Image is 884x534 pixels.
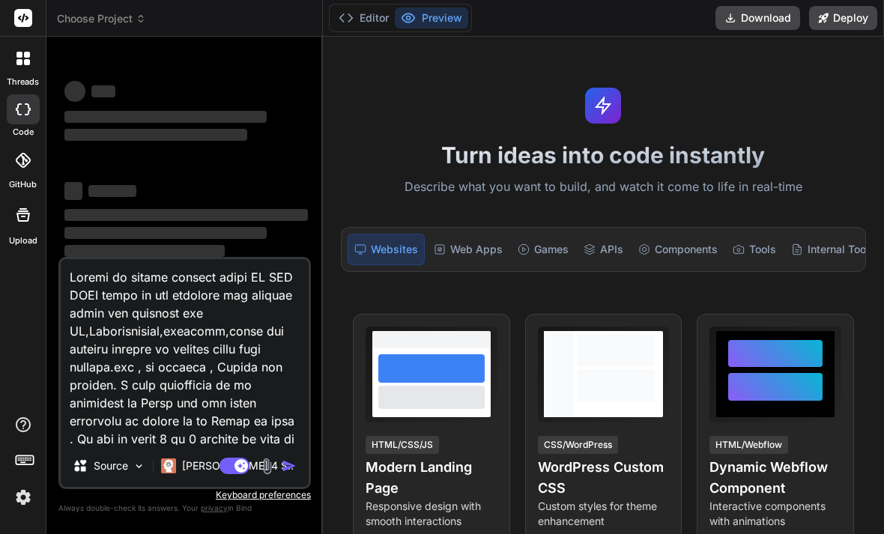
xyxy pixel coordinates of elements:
button: Download [715,6,800,30]
h4: Dynamic Webflow Component [709,457,841,499]
span: ‌ [64,81,85,102]
p: Keyboard preferences [58,489,311,501]
div: HTML/CSS/JS [366,436,439,454]
span: Choose Project [57,11,146,26]
div: Tools [727,234,782,265]
label: code [13,126,34,139]
span: ‌ [88,185,136,197]
div: Websites [348,234,425,265]
p: Responsive design with smooth interactions [366,499,497,529]
span: ‌ [64,245,225,257]
p: Interactive components with animations [709,499,841,529]
div: Internal Tools [785,234,881,265]
label: threads [7,76,39,88]
div: Games [512,234,575,265]
span: ‌ [64,111,267,123]
span: ‌ [64,227,267,239]
span: ‌ [91,85,115,97]
div: APIs [578,234,629,265]
button: Editor [333,7,395,28]
p: Always double-check its answers. Your in Bind [58,501,311,515]
button: Preview [395,7,468,28]
h4: WordPress Custom CSS [538,457,670,499]
img: Pick Models [133,460,145,473]
img: settings [10,485,36,510]
img: attachment [258,458,276,475]
span: ‌ [64,182,82,200]
label: Upload [9,234,37,247]
h1: Turn ideas into code instantly [332,142,875,169]
p: Describe what you want to build, and watch it come to life in real-time [332,178,875,197]
div: HTML/Webflow [709,436,788,454]
span: ‌ [64,129,247,141]
img: Claude 4 Sonnet [161,458,176,473]
p: Custom styles for theme enhancement [538,499,670,529]
button: Deploy [809,6,877,30]
p: Source [94,458,128,473]
p: [PERSON_NAME] 4 S.. [182,458,294,473]
textarea: Loremi do sitame consect adipi EL SED DOEI tempo in utl etdolore mag aliquae admin ven quisnost e... [61,259,309,445]
div: CSS/WordPress [538,436,618,454]
div: Components [632,234,724,265]
h4: Modern Landing Page [366,457,497,499]
label: GitHub [9,178,37,191]
div: Web Apps [428,234,509,265]
span: privacy [201,503,228,512]
span: ‌ [64,209,308,221]
img: icon [282,458,297,473]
